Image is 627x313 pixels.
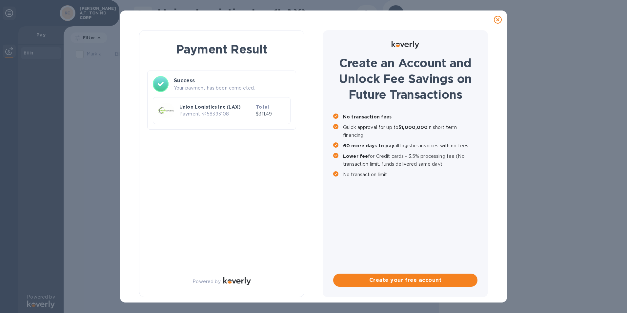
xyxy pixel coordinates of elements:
span: Create your free account [338,276,472,284]
img: Logo [392,41,419,49]
p: Payment № 58393108 [179,111,253,117]
h1: Payment Result [150,41,293,57]
p: $311.49 [256,111,285,117]
p: Your payment has been completed. [174,85,291,92]
p: Powered by [192,278,220,285]
p: Quick approval for up to in short term financing [343,123,477,139]
b: Total [256,104,269,110]
h3: Success [174,77,291,85]
b: 60 more days to pay [343,143,394,148]
p: all logistics invoices with no fees [343,142,477,150]
b: $1,000,000 [398,125,428,130]
img: Logo [223,277,251,285]
b: Lower fee [343,154,368,159]
p: for Credit cards - 3.5% processing fee (No transaction limit, funds delivered same day) [343,152,477,168]
b: No transaction fees [343,114,392,119]
h1: Create an Account and Unlock Fee Savings on Future Transactions [333,55,477,102]
p: No transaction limit [343,171,477,178]
p: Union Logistics Inc (LAX) [179,104,253,110]
button: Create your free account [333,274,477,287]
